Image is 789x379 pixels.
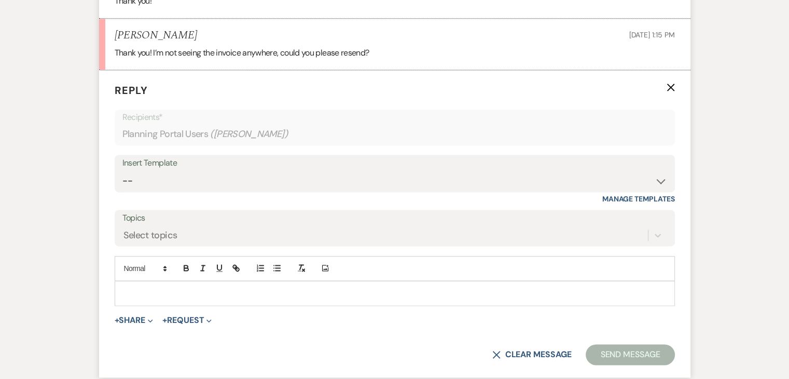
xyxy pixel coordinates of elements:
span: + [162,316,167,324]
label: Topics [122,211,667,226]
div: Thank you! I’m not seeing the invoice anywhere, could you please resend? [115,46,675,60]
button: Clear message [492,350,571,359]
div: Select topics [123,228,177,242]
span: ( [PERSON_NAME] ) [210,127,288,141]
p: Recipients* [122,111,667,124]
div: Planning Portal Users [122,124,667,144]
span: + [115,316,119,324]
button: Share [115,316,154,324]
button: Send Message [586,344,674,365]
a: Manage Templates [602,194,675,204]
span: Reply [115,84,148,97]
div: Insert Template [122,156,667,171]
button: Request [162,316,212,324]
span: [DATE] 1:15 PM [629,30,674,39]
h5: [PERSON_NAME] [115,29,197,42]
